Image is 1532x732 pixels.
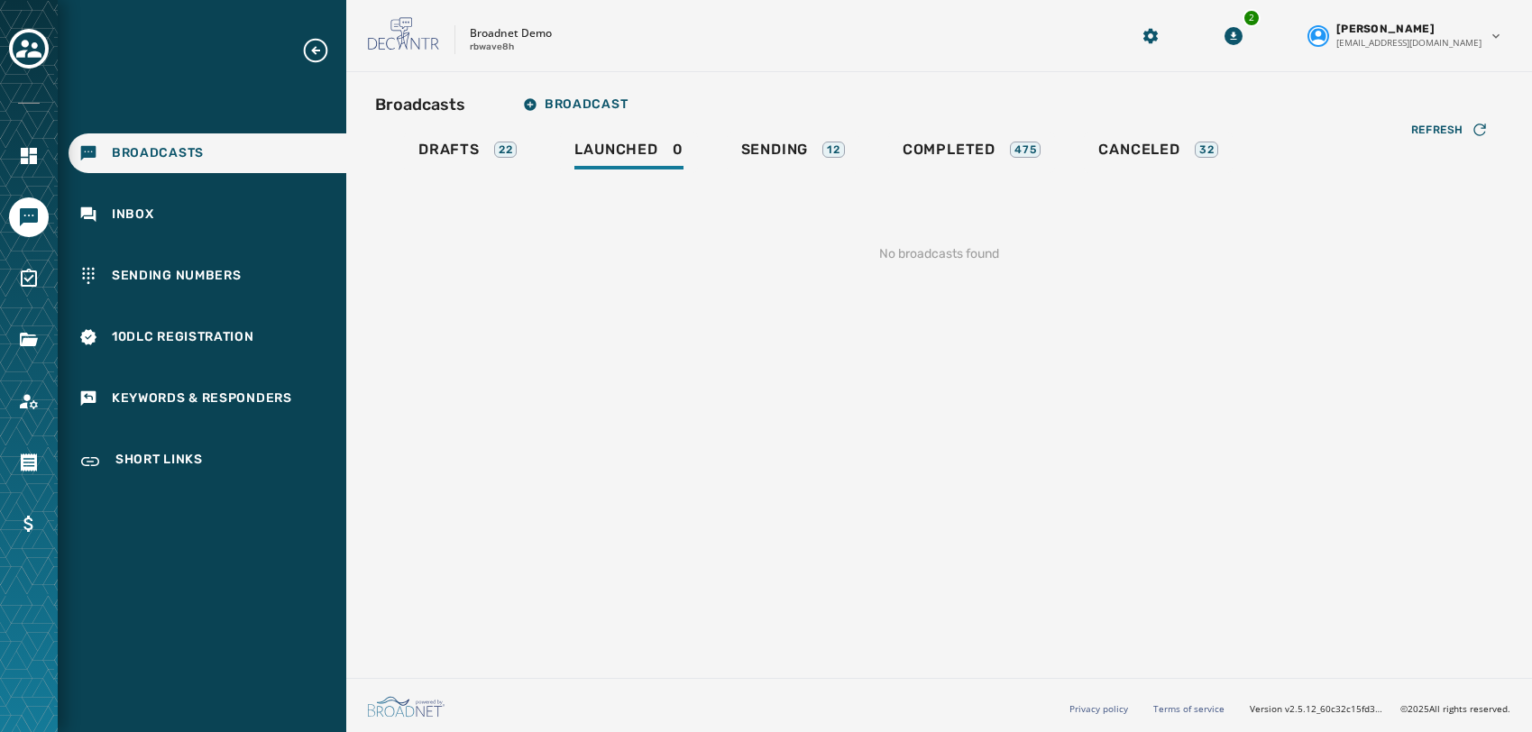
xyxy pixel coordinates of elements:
a: Navigate to Broadcasts [69,133,346,173]
a: Navigate to Home [9,136,49,176]
p: rbwave8h [470,41,514,54]
a: Navigate to Sending Numbers [69,256,346,296]
a: Navigate to Account [9,381,49,421]
h2: Broadcasts [375,92,465,117]
span: Keywords & Responders [112,389,292,407]
span: Short Links [115,451,203,472]
span: [EMAIL_ADDRESS][DOMAIN_NAME] [1336,36,1482,50]
p: Broadnet Demo [470,26,552,41]
button: Manage global settings [1134,20,1167,52]
a: Navigate to Surveys [9,259,49,298]
a: Navigate to Keywords & Responders [69,379,346,418]
span: Inbox [112,206,154,224]
div: 475 [1010,142,1041,158]
a: Navigate to Inbox [69,195,346,234]
a: Canceled32 [1084,132,1233,173]
span: Drafts [418,141,480,159]
a: Sending12 [727,132,859,173]
a: Navigate to Messaging [9,197,49,237]
div: 2 [1243,9,1261,27]
span: Sending [741,141,809,159]
span: Sending Numbers [112,267,242,285]
a: Navigate to 10DLC Registration [69,317,346,357]
span: Broadcasts [112,144,204,162]
button: Toggle account select drawer [9,29,49,69]
button: Refresh [1397,115,1503,144]
a: Completed475 [888,132,1056,173]
a: Drafts22 [404,132,531,173]
a: Navigate to Short Links [69,440,346,483]
a: Privacy policy [1069,702,1128,715]
span: v2.5.12_60c32c15fd37978ea97d18c88c1d5e69e1bdb78b [1285,702,1386,716]
span: © 2025 All rights reserved. [1400,702,1510,715]
div: 0 [574,141,683,169]
span: Completed [903,141,995,159]
span: 10DLC Registration [112,328,254,346]
span: Broadcast [523,97,628,112]
div: 22 [494,142,518,158]
button: Broadcast [509,87,642,123]
span: Version [1250,702,1386,716]
div: 12 [822,142,845,158]
span: Launched [574,141,657,159]
div: 32 [1195,142,1219,158]
a: Navigate to Billing [9,504,49,544]
a: Terms of service [1153,702,1225,715]
button: Expand sub nav menu [301,36,344,65]
div: No broadcasts found [375,216,1503,292]
a: Launched0 [560,132,697,173]
button: Download Menu [1217,20,1250,52]
a: Navigate to Files [9,320,49,360]
span: [PERSON_NAME] [1336,22,1435,36]
button: User settings [1300,14,1510,57]
span: Refresh [1411,123,1463,137]
span: Canceled [1098,141,1179,159]
a: Navigate to Orders [9,443,49,482]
